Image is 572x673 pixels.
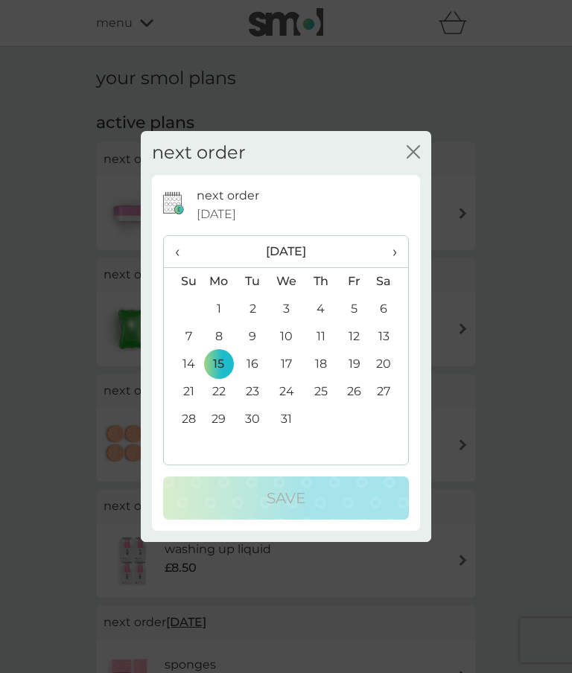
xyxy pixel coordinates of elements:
[236,378,270,406] td: 23
[337,351,371,378] td: 19
[164,323,202,351] td: 7
[407,145,420,161] button: close
[371,267,408,296] th: Sa
[371,296,408,323] td: 6
[304,378,337,406] td: 25
[270,296,304,323] td: 3
[337,267,371,296] th: Fr
[152,142,246,164] h2: next order
[337,323,371,351] td: 12
[382,236,397,267] span: ›
[202,406,236,433] td: 29
[202,236,371,268] th: [DATE]
[202,296,236,323] td: 1
[163,476,409,520] button: Save
[236,323,270,351] td: 9
[337,378,371,406] td: 26
[164,406,202,433] td: 28
[164,351,202,378] td: 14
[304,267,337,296] th: Th
[236,406,270,433] td: 30
[197,186,259,205] p: next order
[164,267,202,296] th: Su
[267,486,305,510] p: Save
[197,205,236,224] span: [DATE]
[270,323,304,351] td: 10
[270,351,304,378] td: 17
[371,323,408,351] td: 13
[202,351,236,378] td: 15
[236,296,270,323] td: 2
[236,351,270,378] td: 16
[236,267,270,296] th: Tu
[202,267,236,296] th: Mo
[304,296,337,323] td: 4
[202,323,236,351] td: 8
[304,323,337,351] td: 11
[270,378,304,406] td: 24
[202,378,236,406] td: 22
[270,267,304,296] th: We
[371,378,408,406] td: 27
[337,296,371,323] td: 5
[175,236,191,267] span: ‹
[304,351,337,378] td: 18
[371,351,408,378] td: 20
[270,406,304,433] td: 31
[164,378,202,406] td: 21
